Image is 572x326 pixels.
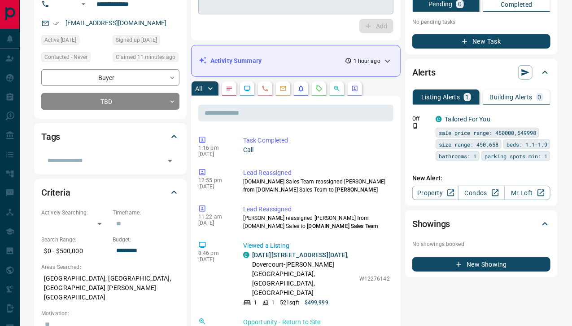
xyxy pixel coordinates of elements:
[504,186,550,200] a: Mr.Loft
[113,35,179,48] div: Thu Jan 26 2017
[354,57,380,65] p: 1 hour ago
[243,205,390,214] p: Lead Reassigned
[41,69,179,86] div: Buyer
[41,236,108,244] p: Search Range:
[254,299,257,307] p: 1
[44,53,87,62] span: Contacted - Never
[271,299,275,307] p: 1
[243,241,390,250] p: Viewed a Listing
[198,220,230,226] p: [DATE]
[458,1,462,7] p: 0
[412,115,430,123] p: Off
[538,94,541,100] p: 0
[41,309,179,317] p: Motivation:
[351,85,358,92] svg: Agent Actions
[412,34,550,49] button: New Task
[243,214,390,230] p: [PERSON_NAME] reassigned [PERSON_NAME] from [DOMAIN_NAME] Sales to
[466,94,469,100] p: 1
[421,94,460,100] p: Listing Alerts
[198,183,230,190] p: [DATE]
[490,94,533,100] p: Building Alerts
[41,263,179,271] p: Areas Searched:
[65,19,167,27] a: [EMAIL_ADDRESS][DOMAIN_NAME]
[243,145,390,155] p: Call
[412,174,550,183] p: New Alert:
[198,145,230,151] p: 1:16 pm
[412,240,550,248] p: No showings booked
[439,152,476,161] span: bathrooms: 1
[297,85,305,92] svg: Listing Alerts
[501,1,533,8] p: Completed
[226,85,233,92] svg: Notes
[41,126,179,147] div: Tags
[243,136,390,145] p: Task Completed
[41,244,108,259] p: $0 - $500,000
[333,85,341,92] svg: Opportunities
[507,140,547,149] span: beds: 1.1-1.9
[412,217,450,231] h2: Showings
[164,155,176,167] button: Open
[279,85,287,92] svg: Emails
[458,186,504,200] a: Condos
[198,256,230,263] p: [DATE]
[210,56,262,66] p: Activity Summary
[198,250,230,256] p: 8:46 pm
[116,36,157,45] span: Signed up [DATE]
[252,251,348,259] a: [DATE][STREET_ADDRESS][DATE]
[485,152,547,161] span: parking spots min: 1
[113,209,179,217] p: Timeframe:
[412,15,550,29] p: No pending tasks
[243,252,249,258] div: condos.ca
[41,209,108,217] p: Actively Searching:
[336,187,378,193] span: [PERSON_NAME]
[113,52,179,65] div: Tue Sep 16 2025
[412,62,550,83] div: Alerts
[359,275,390,283] p: W12276142
[44,36,76,45] span: Active [DATE]
[412,257,550,272] button: New Showing
[244,85,251,92] svg: Lead Browsing Activity
[113,236,179,244] p: Budget:
[41,93,179,110] div: TBD
[116,53,175,62] span: Claimed 11 minutes ago
[199,53,393,69] div: Activity Summary1 hour ago
[198,177,230,183] p: 12:55 pm
[412,213,550,235] div: Showings
[41,130,60,144] h2: Tags
[439,128,536,137] span: sale price range: 450000,549998
[198,151,230,157] p: [DATE]
[262,85,269,92] svg: Calls
[412,186,458,200] a: Property
[436,116,442,122] div: condos.ca
[305,299,328,307] p: $499,999
[412,123,419,129] svg: Push Notification Only
[315,85,323,92] svg: Requests
[412,65,436,80] h2: Alerts
[53,20,59,27] svg: Email Verified
[41,35,108,48] div: Sun Sep 14 2025
[439,140,498,149] span: size range: 450,658
[445,116,490,123] a: Tailored For You
[307,223,378,229] span: [DOMAIN_NAME] Sales Team
[243,168,390,178] p: Lead Reassigned
[252,250,355,298] p: , Dovercourt-[PERSON_NAME][GEOGRAPHIC_DATA], [GEOGRAPHIC_DATA], [GEOGRAPHIC_DATA]
[280,299,299,307] p: 521 sqft
[195,85,202,92] p: All
[243,178,390,194] p: [DOMAIN_NAME] Sales Team reassigned [PERSON_NAME] from [DOMAIN_NAME] Sales Team to
[198,214,230,220] p: 11:22 am
[41,271,179,305] p: [GEOGRAPHIC_DATA], [GEOGRAPHIC_DATA], [GEOGRAPHIC_DATA]-[PERSON_NAME][GEOGRAPHIC_DATA]
[428,1,453,7] p: Pending
[41,185,70,200] h2: Criteria
[41,182,179,203] div: Criteria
